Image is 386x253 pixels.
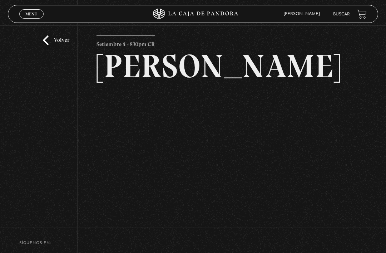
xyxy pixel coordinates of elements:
a: View your shopping cart [357,9,367,19]
iframe: Dailymotion video player – MARIA GABRIELA PROGRAMA [96,93,289,202]
span: Cerrar [23,18,40,23]
a: Volver [43,35,69,45]
p: Setiembre 4 - 830pm CR [96,35,155,50]
span: [PERSON_NAME] [280,12,327,16]
h4: SÍguenos en: [19,241,367,245]
span: Menu [25,12,37,16]
a: Buscar [333,12,350,16]
h2: [PERSON_NAME] [96,50,289,83]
